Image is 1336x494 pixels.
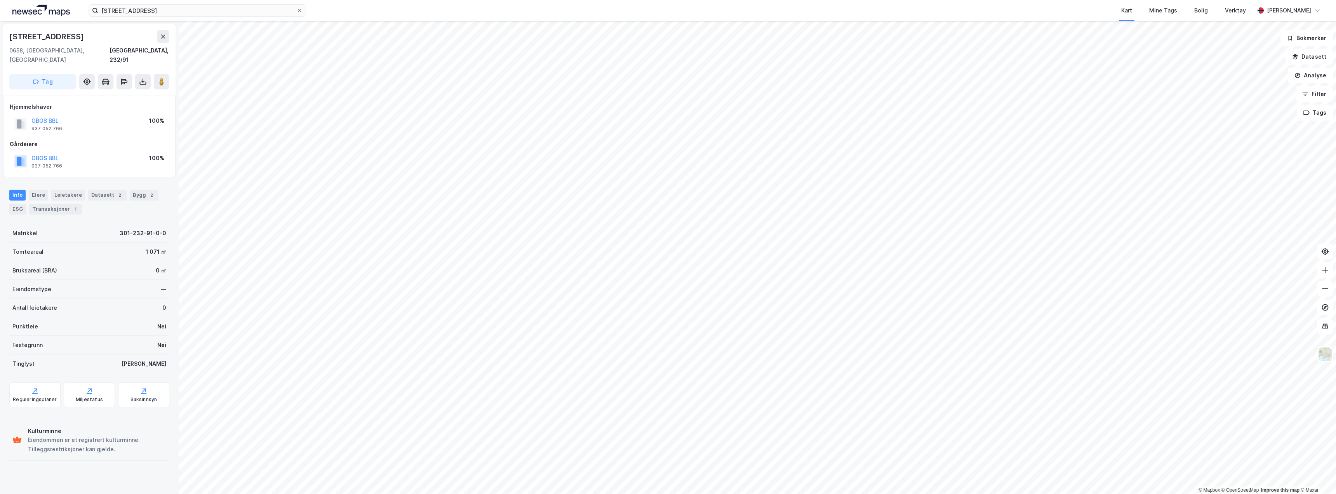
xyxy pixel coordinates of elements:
[98,5,296,16] input: Søk på adresse, matrikkel, gårdeiere, leietakere eller personer
[71,205,79,213] div: 1
[88,190,127,201] div: Datasett
[12,322,38,331] div: Punktleie
[12,359,35,368] div: Tinglyst
[12,266,57,275] div: Bruksareal (BRA)
[122,359,166,368] div: [PERSON_NAME]
[28,435,166,454] div: Eiendommen er et registrert kulturminne. Tilleggsrestriksjoner kan gjelde.
[1267,6,1311,15] div: [PERSON_NAME]
[12,5,70,16] img: logo.a4113a55bc3d86da70a041830d287a7e.svg
[1318,347,1333,361] img: Z
[1194,6,1208,15] div: Bolig
[1296,86,1333,102] button: Filter
[9,74,76,89] button: Tag
[31,163,62,169] div: 937 052 766
[1297,105,1333,120] button: Tags
[28,426,166,436] div: Kulturminne
[130,190,158,201] div: Bygg
[9,190,26,201] div: Info
[1225,6,1246,15] div: Verktøy
[12,247,43,257] div: Tomteareal
[120,229,166,238] div: 301-232-91-0-0
[1297,457,1336,494] iframe: Chat Widget
[148,191,155,199] div: 2
[12,303,57,312] div: Antall leietakere
[12,229,38,238] div: Matrikkel
[1261,487,1299,493] a: Improve this map
[116,191,124,199] div: 2
[1121,6,1132,15] div: Kart
[9,204,26,215] div: ESG
[76,396,103,403] div: Miljøstatus
[162,303,166,312] div: 0
[13,396,57,403] div: Reguleringsplaner
[110,46,169,65] div: [GEOGRAPHIC_DATA], 232/91
[10,102,169,112] div: Hjemmelshaver
[31,126,62,132] div: 937 052 766
[12,285,51,294] div: Eiendomstype
[1221,487,1259,493] a: OpenStreetMap
[51,190,85,201] div: Leietakere
[1297,457,1336,494] div: Kontrollprogram for chat
[1149,6,1177,15] div: Mine Tags
[130,396,157,403] div: Saksinnsyn
[10,140,169,149] div: Gårdeiere
[1280,30,1333,46] button: Bokmerker
[157,322,166,331] div: Nei
[157,340,166,350] div: Nei
[9,30,85,43] div: [STREET_ADDRESS]
[161,285,166,294] div: —
[156,266,166,275] div: 0 ㎡
[1286,49,1333,65] button: Datasett
[29,190,48,201] div: Eiere
[29,204,82,215] div: Transaksjoner
[9,46,110,65] div: 0658, [GEOGRAPHIC_DATA], [GEOGRAPHIC_DATA]
[146,247,166,257] div: 1 071 ㎡
[1288,68,1333,83] button: Analyse
[149,116,164,126] div: 100%
[149,154,164,163] div: 100%
[1199,487,1220,493] a: Mapbox
[12,340,43,350] div: Festegrunn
